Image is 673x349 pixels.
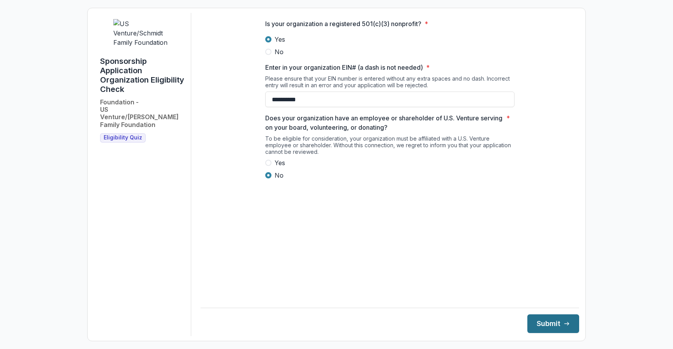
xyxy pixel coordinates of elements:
p: Is your organization a registered 501(c)(3) nonprofit? [265,19,421,28]
div: Please ensure that your EIN number is entered without any extra spaces and no dash. Incorrect ent... [265,75,514,92]
img: US Venture/Schmidt Family Foundation [113,19,172,47]
p: Does your organization have an employee or shareholder of U.S. Venture serving on your board, vol... [265,113,503,132]
span: No [275,47,284,56]
h1: Sponsorship Application Organization Eligibility Check [100,56,185,94]
span: Yes [275,158,285,167]
span: Eligibility Quiz [104,134,142,141]
button: Submit [527,314,579,333]
span: Yes [275,35,285,44]
p: Enter in your organization EIN# (a dash is not needed) [265,63,423,72]
h2: Foundation - US Venture/[PERSON_NAME] Family Foundation [100,99,185,129]
span: No [275,171,284,180]
div: To be eligible for consideration, your organization must be affiliated with a U.S. Venture employ... [265,135,514,158]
